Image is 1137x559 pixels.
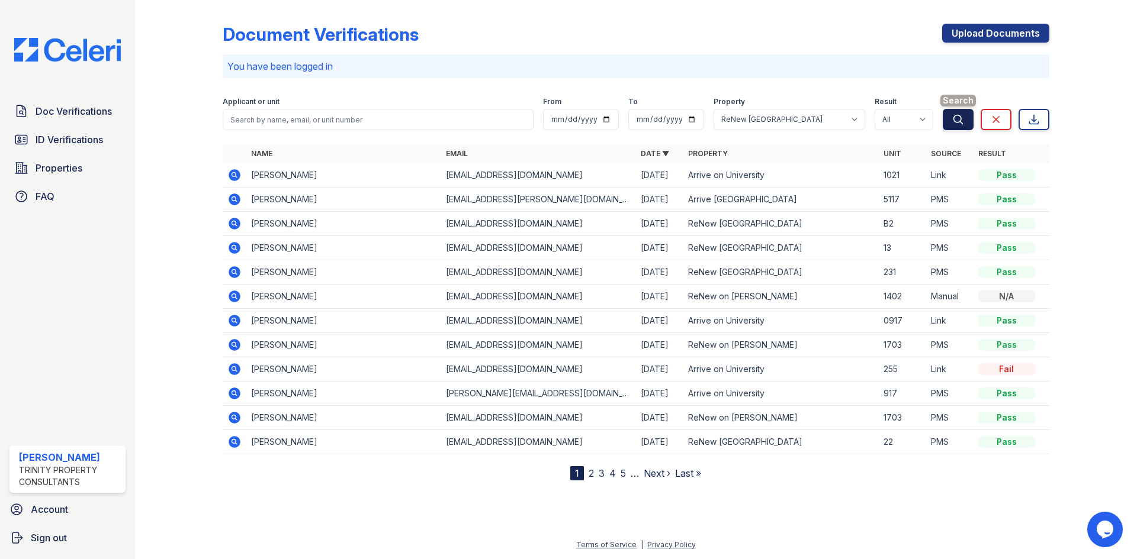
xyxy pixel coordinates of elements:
span: Doc Verifications [36,104,112,118]
td: ReNew on [PERSON_NAME] [683,285,878,309]
a: Account [5,497,130,521]
td: [PERSON_NAME] [246,333,441,357]
td: 22 [879,430,926,454]
label: Result [875,97,897,106]
td: Link [926,357,974,382]
td: 1402 [879,285,926,309]
div: Pass [978,193,1035,205]
td: 5117 [879,188,926,212]
div: Pass [978,387,1035,399]
a: 2 [589,467,594,479]
td: 1703 [879,406,926,430]
td: Arrive on University [683,163,878,188]
div: Pass [978,339,1035,351]
button: Search [943,109,974,130]
td: [PERSON_NAME] [246,285,441,309]
td: 231 [879,260,926,285]
td: PMS [926,188,974,212]
div: [PERSON_NAME] [19,450,121,464]
div: Pass [978,315,1035,327]
td: [EMAIL_ADDRESS][DOMAIN_NAME] [441,212,636,236]
label: From [543,97,561,106]
td: PMS [926,212,974,236]
td: [PERSON_NAME] [246,236,441,260]
td: [DATE] [636,430,683,454]
td: [PERSON_NAME] [246,430,441,454]
td: 13 [879,236,926,260]
td: [EMAIL_ADDRESS][DOMAIN_NAME] [441,430,636,454]
td: PMS [926,260,974,285]
a: Upload Documents [942,24,1049,43]
td: [DATE] [636,357,683,382]
td: PMS [926,430,974,454]
td: [PERSON_NAME] [246,212,441,236]
td: [PERSON_NAME] [246,406,441,430]
td: 255 [879,357,926,382]
a: Name [251,149,272,158]
img: CE_Logo_Blue-a8612792a0a2168367f1c8372b55b34899dd931a85d93a1a3d3e32e68fde9ad4.png [5,38,130,62]
td: [EMAIL_ADDRESS][DOMAIN_NAME] [441,236,636,260]
td: ReNew on [PERSON_NAME] [683,406,878,430]
td: [DATE] [636,406,683,430]
a: 3 [599,467,605,479]
input: Search by name, email, or unit number [223,109,534,130]
td: [EMAIL_ADDRESS][DOMAIN_NAME] [441,406,636,430]
a: 4 [609,467,616,479]
div: Pass [978,242,1035,254]
span: FAQ [36,189,54,203]
td: PMS [926,236,974,260]
a: Property [688,149,728,158]
p: You have been logged in [227,59,1045,73]
td: [PERSON_NAME][EMAIL_ADDRESS][DOMAIN_NAME] [441,382,636,406]
td: [DATE] [636,236,683,260]
td: 917 [879,382,926,406]
a: Email [446,149,468,158]
td: Link [926,163,974,188]
td: [PERSON_NAME] [246,188,441,212]
td: [PERSON_NAME] [246,357,441,382]
td: 0917 [879,309,926,333]
td: [DATE] [636,309,683,333]
td: [DATE] [636,212,683,236]
div: 1 [570,466,584,480]
td: Arrive on University [683,382,878,406]
div: | [641,540,643,549]
td: ReNew [GEOGRAPHIC_DATA] [683,260,878,285]
a: FAQ [9,185,126,208]
td: [DATE] [636,163,683,188]
td: [DATE] [636,188,683,212]
td: Arrive on University [683,357,878,382]
a: Terms of Service [576,540,637,549]
td: [EMAIL_ADDRESS][DOMAIN_NAME] [441,260,636,285]
a: Properties [9,156,126,180]
label: To [628,97,638,106]
td: 1703 [879,333,926,357]
a: Source [931,149,961,158]
td: [DATE] [636,260,683,285]
span: ID Verifications [36,133,103,147]
label: Applicant or unit [223,97,280,106]
a: Doc Verifications [9,99,126,123]
iframe: chat widget [1087,512,1125,547]
td: [EMAIL_ADDRESS][DOMAIN_NAME] [441,333,636,357]
a: Unit [884,149,901,158]
td: 1021 [879,163,926,188]
span: … [631,466,639,480]
td: [DATE] [636,285,683,309]
td: ReNew on [PERSON_NAME] [683,333,878,357]
div: N/A [978,290,1035,302]
td: [EMAIL_ADDRESS][DOMAIN_NAME] [441,285,636,309]
td: [DATE] [636,333,683,357]
a: 5 [621,467,626,479]
a: Next › [644,467,670,479]
td: [PERSON_NAME] [246,260,441,285]
td: PMS [926,382,974,406]
td: [PERSON_NAME] [246,309,441,333]
div: Pass [978,436,1035,448]
td: PMS [926,406,974,430]
td: [PERSON_NAME] [246,163,441,188]
td: Arrive on University [683,309,878,333]
td: Manual [926,285,974,309]
td: Arrive [GEOGRAPHIC_DATA] [683,188,878,212]
td: [EMAIL_ADDRESS][PERSON_NAME][DOMAIN_NAME] [441,188,636,212]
